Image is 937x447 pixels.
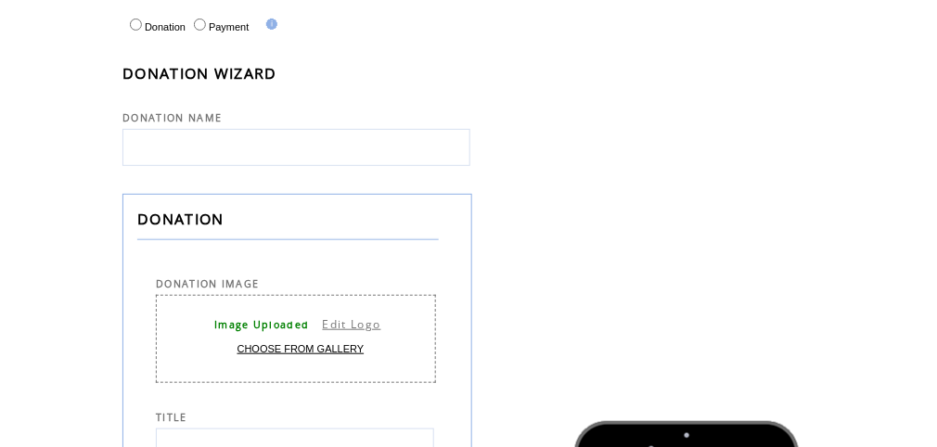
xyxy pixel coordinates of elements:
[237,343,365,354] a: CHOOSE FROM GALLERY
[156,277,260,290] span: DONATION IMAGE
[156,411,187,424] span: TITLE
[261,19,277,30] img: help.gif
[122,111,222,124] span: DONATION NAME
[125,21,186,32] label: Donation
[194,19,206,31] input: Payment
[214,318,310,331] span: Image Uploaded
[323,316,381,332] a: Edit Logo
[122,63,277,83] span: DONATION WIZARD
[130,19,142,31] input: Donation
[189,21,249,32] label: Payment
[137,209,225,229] span: DONATION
